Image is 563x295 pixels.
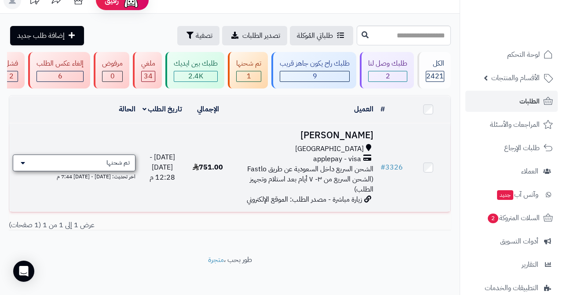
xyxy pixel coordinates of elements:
[17,30,65,41] span: إضافة طلب جديد
[242,30,280,41] span: تصدير الطلبات
[247,194,362,205] span: زيارة مباشرة - مصدر الطلب: الموقع الإلكتروني
[465,137,558,159] a: طلبات الإرجاع
[26,52,92,88] a: إلغاء عكس الطلب 6
[144,71,153,81] span: 34
[280,71,349,81] div: 9
[106,159,130,167] span: تم شحنها
[102,59,123,69] div: مرفوض
[369,71,407,81] div: 2
[416,52,453,88] a: الكل2421
[487,213,499,224] span: 2
[222,26,287,45] a: تصدير الطلبات
[295,144,364,154] span: [GEOGRAPHIC_DATA]
[465,161,558,182] a: العملاء
[110,71,115,81] span: 0
[226,52,270,88] a: تم شحنها 1
[465,91,558,112] a: الطلبات
[208,254,224,265] a: متجرة
[368,59,407,69] div: طلبك وصل لنا
[465,231,558,252] a: أدوات التسويق
[174,71,217,81] div: 2352
[164,52,226,88] a: طلبك بين ايديك 2.4K
[522,258,538,271] span: التقارير
[465,44,558,65] a: لوحة التحكم
[313,71,317,81] span: 9
[358,52,416,88] a: طلبك وصل لنا 2
[37,71,83,81] div: 6
[426,71,444,81] span: 2421
[37,59,84,69] div: إلغاء عكس الطلب
[497,190,513,200] span: جديد
[519,95,540,107] span: الطلبات
[174,59,218,69] div: طلبك بين ايديك
[507,48,540,61] span: لوحة التحكم
[386,71,390,81] span: 2
[380,162,385,173] span: #
[5,71,18,81] div: 2
[13,171,135,181] div: اخر تحديث: [DATE] - [DATE] 7:44 م
[4,59,18,69] div: فشل
[503,15,555,33] img: logo-2.png
[150,152,175,183] span: [DATE] - [DATE] 12:28 م
[465,254,558,275] a: التقارير
[465,184,558,205] a: وآتس آبجديد
[58,71,62,81] span: 6
[380,104,385,114] a: #
[196,30,212,41] span: تصفية
[197,104,219,114] a: الإجمالي
[237,71,261,81] div: 1
[521,165,538,177] span: العملاء
[465,114,558,135] a: المراجعات والأسئلة
[490,118,540,131] span: المراجعات والأسئلة
[500,235,538,247] span: أدوات التسويق
[177,26,219,45] button: تصفية
[504,142,540,154] span: طلبات الإرجاع
[487,212,540,224] span: السلات المتروكة
[380,162,403,173] a: #3326
[141,59,155,69] div: ملغي
[354,104,373,114] a: العميل
[131,52,164,88] a: ملغي 34
[188,71,203,81] span: 2.4K
[297,30,333,41] span: طلباتي المُوكلة
[485,282,538,294] span: التطبيقات والخدمات
[102,71,122,81] div: 0
[92,52,131,88] a: مرفوض 0
[119,104,135,114] a: الحالة
[313,154,361,164] span: applepay - visa
[142,71,155,81] div: 34
[270,52,358,88] a: طلبك راح يكون جاهز قريب 9
[280,59,350,69] div: طلبك راح يكون جاهز قريب
[290,26,353,45] a: طلباتي المُوكلة
[491,72,540,84] span: الأقسام والمنتجات
[2,220,230,230] div: عرض 1 إلى 1 من 1 (1 صفحات)
[9,71,14,81] span: 2
[465,207,558,229] a: السلات المتروكة2
[13,261,34,282] div: Open Intercom Messenger
[426,59,444,69] div: الكل
[193,162,223,173] span: 751.00
[236,59,261,69] div: تم شحنها
[496,188,538,201] span: وآتس آب
[247,164,373,195] span: الشحن السريع داخل السعودية عن طريق Fastlo (الشحن السريع من ٣- ٧ أيام بعد استلام وتجهيز الطلب)
[10,26,84,45] a: إضافة طلب جديد
[143,104,183,114] a: تاريخ الطلب
[247,71,251,81] span: 1
[234,130,373,140] h3: [PERSON_NAME]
